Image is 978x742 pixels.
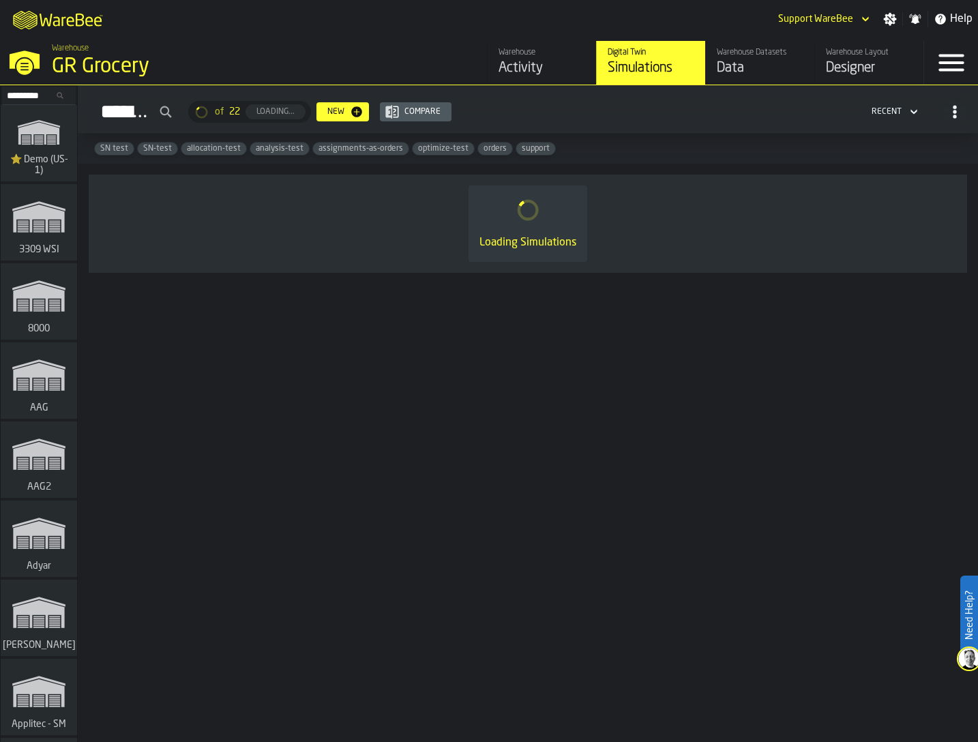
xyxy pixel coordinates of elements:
[773,11,872,27] div: DropdownMenuValue-Support WareBee
[866,104,921,120] div: DropdownMenuValue-4
[826,59,913,78] div: Designer
[229,106,240,117] span: 22
[872,107,902,117] div: DropdownMenuValue-4
[322,107,350,117] div: New
[215,106,224,117] span: of
[487,41,596,85] a: link-to-/wh/i/e451d98b-95f6-4604-91ff-c80219f9c36d/feed/
[24,561,54,572] span: Adyar
[1,659,77,738] a: link-to-/wh/i/662479f8-72da-4751-a936-1d66c412adb4/simulations
[183,101,316,123] div: ButtonLoadMore-Loading...-Prev-First-Last
[608,48,694,57] div: Digital Twin
[1,105,77,184] a: link-to-/wh/i/103622fe-4b04-4da1-b95f-2619b9c959cc/simulations
[1,342,77,421] a: link-to-/wh/i/27cb59bd-8ba0-4176-b0f1-d82d60966913/simulations
[608,59,694,78] div: Simulations
[313,144,409,153] span: assignments-as-orders
[962,577,977,653] label: Need Help?
[52,55,420,79] div: GR Grocery
[181,144,246,153] span: allocation-test
[9,719,69,730] span: Applitec - SM
[950,11,973,27] span: Help
[251,107,300,117] div: Loading...
[499,59,585,78] div: Activity
[778,14,853,25] div: DropdownMenuValue-Support WareBee
[1,421,77,501] a: link-to-/wh/i/ba0ffe14-8e36-4604-ab15-0eac01efbf24/simulations
[316,102,369,121] button: button-New
[1,580,77,659] a: link-to-/wh/i/72fe6713-8242-4c3c-8adf-5d67388ea6d5/simulations
[814,41,923,85] a: link-to-/wh/i/e451d98b-95f6-4604-91ff-c80219f9c36d/designer
[1,184,77,263] a: link-to-/wh/i/d1ef1afb-ce11-4124-bdae-ba3d01893ec0/simulations
[903,12,928,26] label: button-toggle-Notifications
[478,144,512,153] span: orders
[89,175,967,273] div: ItemListCard-
[78,85,978,134] h2: button-Simulations
[27,402,51,413] span: AAG
[499,48,585,57] div: Warehouse
[25,323,53,334] span: 8000
[1,501,77,580] a: link-to-/wh/i/862141b4-a92e-43d2-8b2b-6509793ccc83/simulations
[246,104,306,119] button: button-Loading...
[516,144,555,153] span: support
[399,107,446,117] div: Compare
[924,41,978,85] label: button-toggle-Menu
[250,144,309,153] span: analysis-test
[596,41,705,85] a: link-to-/wh/i/e451d98b-95f6-4604-91ff-c80219f9c36d/simulations
[95,144,134,153] span: SN test
[705,41,814,85] a: link-to-/wh/i/e451d98b-95f6-4604-91ff-c80219f9c36d/data
[380,102,451,121] button: button-Compare
[138,144,177,153] span: SN-test
[1,263,77,342] a: link-to-/wh/i/b2e041e4-2753-4086-a82a-958e8abdd2c7/simulations
[52,44,89,53] span: Warehouse
[878,12,902,26] label: button-toggle-Settings
[25,481,54,492] span: AAG2
[928,11,978,27] label: button-toggle-Help
[6,154,72,176] span: ⭐ Demo (US-1)
[479,235,576,251] div: Loading Simulations
[16,244,62,255] span: 3309 WSI
[826,48,913,57] div: Warehouse Layout
[717,48,803,57] div: Warehouse Datasets
[413,144,474,153] span: optimize-test
[717,59,803,78] div: Data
